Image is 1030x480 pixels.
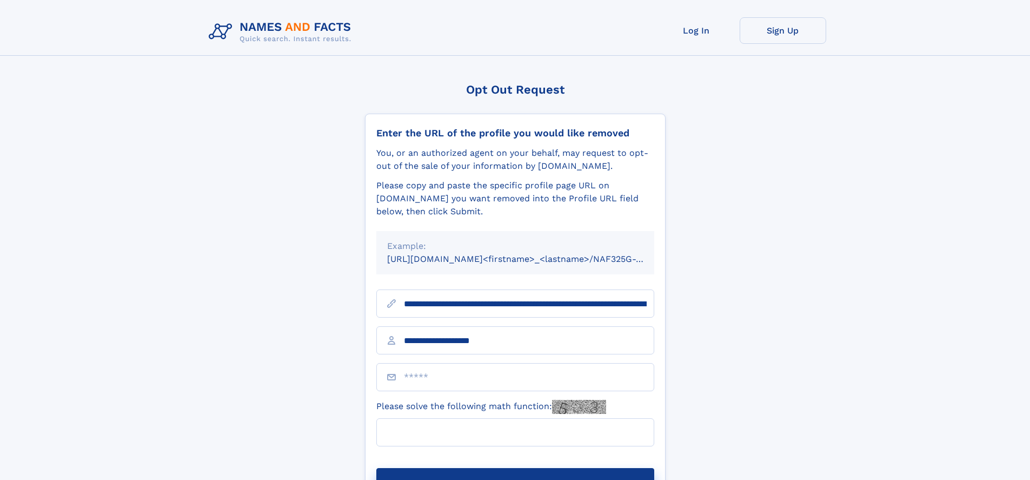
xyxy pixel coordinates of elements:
[376,179,654,218] div: Please copy and paste the specific profile page URL on [DOMAIN_NAME] you want removed into the Pr...
[653,17,740,44] a: Log In
[740,17,826,44] a: Sign Up
[387,254,675,264] small: [URL][DOMAIN_NAME]<firstname>_<lastname>/NAF325G-xxxxxxxx
[376,127,654,139] div: Enter the URL of the profile you would like removed
[376,147,654,173] div: You, or an authorized agent on your behalf, may request to opt-out of the sale of your informatio...
[204,17,360,47] img: Logo Names and Facts
[376,400,606,414] label: Please solve the following math function:
[387,240,643,253] div: Example:
[365,83,666,96] div: Opt Out Request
